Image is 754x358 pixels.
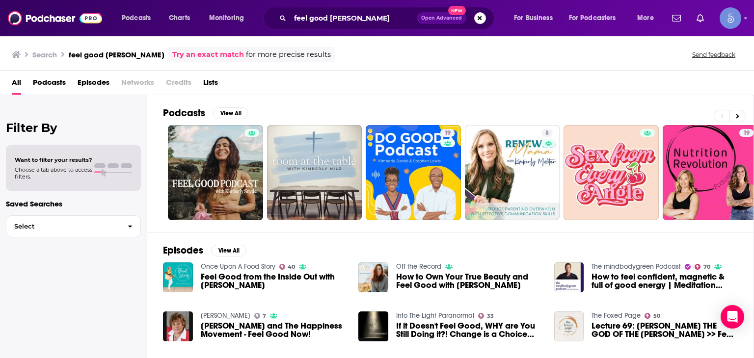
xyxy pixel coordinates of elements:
[689,51,738,59] button: Send feedback
[209,11,244,25] span: Monitoring
[163,107,248,119] a: PodcastsView All
[162,10,196,26] a: Charts
[201,273,347,289] span: Feel Good from the Inside Out with [PERSON_NAME]
[8,9,102,27] img: Podchaser - Follow, Share and Rate Podcasts
[743,128,750,138] span: 19
[396,273,542,289] span: How to Own Your True Beauty and Feel Good with [PERSON_NAME]
[695,264,710,270] a: 70
[592,262,681,271] a: The mindbodygreen Podcast
[279,264,296,270] a: 40
[478,313,494,319] a: 33
[396,311,474,320] a: Into The Light Paranormal
[6,121,141,135] h2: Filter By
[592,273,738,289] a: How to feel confident, magnetic & full of good energy | Meditation teacher & NYT bestselling auth...
[163,311,193,341] img: Kimberly Englot and The Happiness Movement - Feel Good Now!
[69,50,164,59] h3: feel good [PERSON_NAME]
[203,75,218,95] a: Lists
[163,244,203,256] h2: Episodes
[172,49,244,60] a: Try an exact match
[201,262,275,271] a: Once Upon A Food Story
[263,314,266,318] span: 7
[122,11,151,25] span: Podcasts
[366,125,461,220] a: 19
[121,75,154,95] span: Networks
[637,11,654,25] span: More
[417,12,466,24] button: Open AdvancedNew
[545,128,549,138] span: 8
[6,199,141,208] p: Saved Searches
[246,49,331,60] span: for more precise results
[487,314,494,318] span: 33
[169,11,190,25] span: Charts
[213,107,248,119] button: View All
[440,129,455,137] a: 19
[254,313,267,319] a: 7
[211,245,246,256] button: View All
[693,10,708,26] a: Show notifications dropdown
[720,7,741,29] img: User Profile
[6,223,120,230] span: Select
[592,311,641,320] a: The Foxed Page
[592,322,738,338] span: Lecture 69: [PERSON_NAME] THE GOD OF THE [PERSON_NAME] >> Feel like you fully appreciated what ma...
[12,75,21,95] a: All
[554,311,584,341] img: Lecture 69: Liz Moore's THE GOD OF THE WOODS >> Feel like you fully appreciated what makes this t...
[720,7,741,29] span: Logged in as Spiral5-G1
[465,125,560,220] a: 8
[396,262,441,271] a: Off the Record
[554,262,584,292] img: How to feel confident, magnetic & full of good energy | Meditation teacher & NYT bestselling auth...
[421,16,462,21] span: Open Advanced
[15,156,92,163] span: Want to filter your results?
[201,273,347,289] a: Feel Good from the Inside Out with Kimberly Snyder
[166,75,191,95] span: Credits
[396,322,542,338] span: If it Doesn't Feel Good, WHY are You Still Doing it?! Change is a Choice with Host [PERSON_NAME]
[15,166,92,180] span: Choose a tab above to access filters.
[541,129,553,137] a: 8
[358,262,388,292] img: How to Own Your True Beauty and Feel Good with Kimberly Snyder
[358,311,388,341] img: If it Doesn't Feel Good, WHY are You Still Doing it?! Change is a Choice with Host Kimberly Rinaldi
[32,50,57,59] h3: Search
[33,75,66,95] a: Podcasts
[703,265,710,269] span: 70
[272,7,504,29] div: Search podcasts, credits, & more...
[720,7,741,29] button: Show profile menu
[163,244,246,256] a: EpisodesView All
[201,311,250,320] a: Janet Powers
[115,10,163,26] button: open menu
[290,10,417,26] input: Search podcasts, credits, & more...
[668,10,685,26] a: Show notifications dropdown
[448,6,466,15] span: New
[396,273,542,289] a: How to Own Your True Beauty and Feel Good with Kimberly Snyder
[739,129,754,137] a: 19
[507,10,565,26] button: open menu
[202,10,257,26] button: open menu
[396,322,542,338] a: If it Doesn't Feel Good, WHY are You Still Doing it?! Change is a Choice with Host Kimberly Rinaldi
[163,107,205,119] h2: Podcasts
[6,215,141,237] button: Select
[288,265,295,269] span: 40
[630,10,666,26] button: open menu
[592,322,738,338] a: Lecture 69: Liz Moore's THE GOD OF THE WOODS >> Feel like you fully appreciated what makes this t...
[201,322,347,338] span: [PERSON_NAME] and The Happiness Movement - Feel Good Now!
[569,11,616,25] span: For Podcasters
[444,128,451,138] span: 19
[163,262,193,292] img: Feel Good from the Inside Out with Kimberly Snyder
[645,313,660,319] a: 50
[201,322,347,338] a: Kimberly Englot and The Happiness Movement - Feel Good Now!
[78,75,109,95] a: Episodes
[514,11,553,25] span: For Business
[563,10,630,26] button: open menu
[653,314,660,318] span: 50
[721,305,744,329] div: Open Intercom Messenger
